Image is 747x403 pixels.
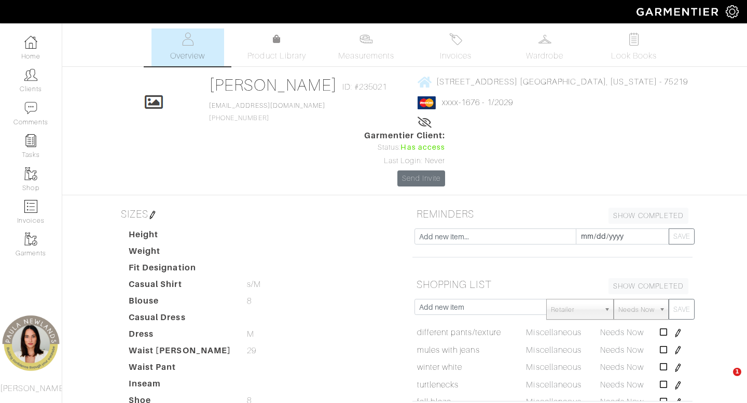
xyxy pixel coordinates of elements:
div: Last Login: Never [364,155,445,167]
button: SAVE [669,299,695,320]
a: Wardrobe [508,28,581,66]
img: basicinfo-40fd8af6dae0f16599ec9e87c0ef1c0a1fdea2edbe929e3d69a839185d80c458.svg [181,33,194,46]
span: Miscellaneous [526,328,582,337]
span: Product Library [247,50,306,62]
img: gear-icon-white-bd11855cb880d31180b6d7d6211b90ccbf57a29d726f0c71d8c61bd08dd39cc2.png [726,5,739,18]
dt: Casual Shirt [121,278,239,295]
a: SHOW COMPLETED [608,278,688,294]
span: Miscellaneous [526,363,582,372]
a: Overview [151,28,224,66]
span: Has access [400,142,445,153]
a: Send Invite [397,170,445,186]
img: orders-27d20c2124de7fd6de4e0e44c1d41de31381a507db9b33961299e4e07d508b8c.svg [449,33,462,46]
img: pen-cf24a1663064a2ec1b9c1bd2387e9de7a2fa800b781884d57f21acf72779bad2.png [674,329,682,337]
h5: SIZES [117,204,397,224]
img: todo-9ac3debb85659649dc8f770b8b6100bb5dab4b48dedcbae339e5042a72dfd3cc.svg [628,33,641,46]
span: Retailer [551,299,600,320]
h5: SHOPPING LIST [412,274,693,295]
dt: Waist [PERSON_NAME] [121,344,239,361]
img: pen-cf24a1663064a2ec1b9c1bd2387e9de7a2fa800b781884d57f21acf72779bad2.png [148,211,157,219]
span: Garmentier Client: [364,129,445,142]
a: xxxx-1676 - 1/2029 [442,98,513,107]
a: [PERSON_NAME] [209,76,337,94]
img: pen-cf24a1663064a2ec1b9c1bd2387e9de7a2fa800b781884d57f21acf72779bad2.png [674,381,682,390]
img: measurements-466bbee1fd09ba9460f595b01e5d73f9e2bff037440d3c8f018324cb6cdf7a4a.svg [359,33,372,46]
img: garments-icon-b7da505a4dc4fd61783c78ac3ca0ef83fa9d6f193b1c9dc38574b1d14d53ca28.png [24,233,37,246]
h5: REMINDERS [412,204,693,224]
img: pen-cf24a1663064a2ec1b9c1bd2387e9de7a2fa800b781884d57f21acf72779bad2.png [674,346,682,354]
span: 29 [247,344,256,357]
img: mastercard-2c98a0d54659f76b027c6839bea21931c3e23d06ea5b2b5660056f2e14d2f154.png [418,96,436,109]
img: comment-icon-a0a6a9ef722e966f86d9cbdc48e553b5cf19dbc54f86b18d962a5391bc8f6eb6.png [24,102,37,114]
span: Invoices [440,50,472,62]
input: Add new item [414,299,547,315]
img: garmentier-logo-header-white-b43fb05a5012e4ada735d5af1a66efaba907eab6374d6393d1fbf88cb4ef424d.png [631,3,726,21]
span: Wardrobe [526,50,563,62]
img: reminder-icon-8004d30b9f0a5d33ae49ab947aed9ed385cf756f9e5892f1edd6e32f2345188e.png [24,134,37,147]
dt: Inseam [121,378,239,394]
dt: Height [121,228,239,245]
iframe: Intercom live chat [712,368,737,393]
span: Needs Now [600,380,644,390]
dt: Fit Designation [121,262,239,278]
span: [STREET_ADDRESS] [GEOGRAPHIC_DATA], [US_STATE] - 75219 [436,77,688,87]
span: Miscellaneous [526,346,582,355]
span: Measurements [338,50,395,62]
img: dashboard-icon-dbcd8f5a0b271acd01030246c82b418ddd0df26cd7fceb0bd07c9910d44c42f6.png [24,36,37,49]
img: clients-icon-6bae9207a08558b7cb47a8932f037763ab4055f8c8b6bfacd5dc20c3e0201464.png [24,68,37,81]
span: Needs Now [618,299,655,320]
input: Add new item... [414,228,576,244]
a: turtlenecks [417,379,459,391]
span: ID: #235021 [342,81,388,93]
span: M [247,328,254,340]
dt: Weight [121,245,239,262]
div: Status: [364,142,445,153]
a: different pants/texture [417,326,501,339]
img: orders-icon-0abe47150d42831381b5fb84f609e132dff9fe21cb692f30cb5eec754e2cba89.png [24,200,37,213]
a: [EMAIL_ADDRESS][DOMAIN_NAME] [209,102,325,109]
img: wardrobe-487a4870c1b7c33e795ec22d11cfc2ed9d08956e64fb3008fe2437562e282088.svg [538,33,551,46]
span: Needs Now [600,328,644,337]
img: pen-cf24a1663064a2ec1b9c1bd2387e9de7a2fa800b781884d57f21acf72779bad2.png [674,364,682,372]
dt: Dress [121,328,239,344]
span: Overview [170,50,205,62]
a: winter white [417,361,463,373]
span: 1 [733,368,741,376]
a: [STREET_ADDRESS] [GEOGRAPHIC_DATA], [US_STATE] - 75219 [418,75,688,88]
a: Look Books [598,28,670,66]
span: 8 [247,295,252,307]
span: Look Books [611,50,657,62]
button: SAVE [669,228,695,244]
span: [PHONE_NUMBER] [209,102,325,122]
a: SHOW COMPLETED [608,208,688,224]
a: Measurements [330,28,403,66]
dt: Casual Dress [121,311,239,328]
a: mules with jeans [417,344,480,356]
dt: Waist Pant [121,361,239,378]
img: garments-icon-b7da505a4dc4fd61783c78ac3ca0ef83fa9d6f193b1c9dc38574b1d14d53ca28.png [24,167,37,180]
a: Invoices [419,28,492,66]
span: Needs Now [600,363,644,372]
span: Miscellaneous [526,380,582,390]
dt: Blouse [121,295,239,311]
a: Product Library [241,33,313,62]
span: s/M [247,278,261,291]
span: Needs Now [600,346,644,355]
